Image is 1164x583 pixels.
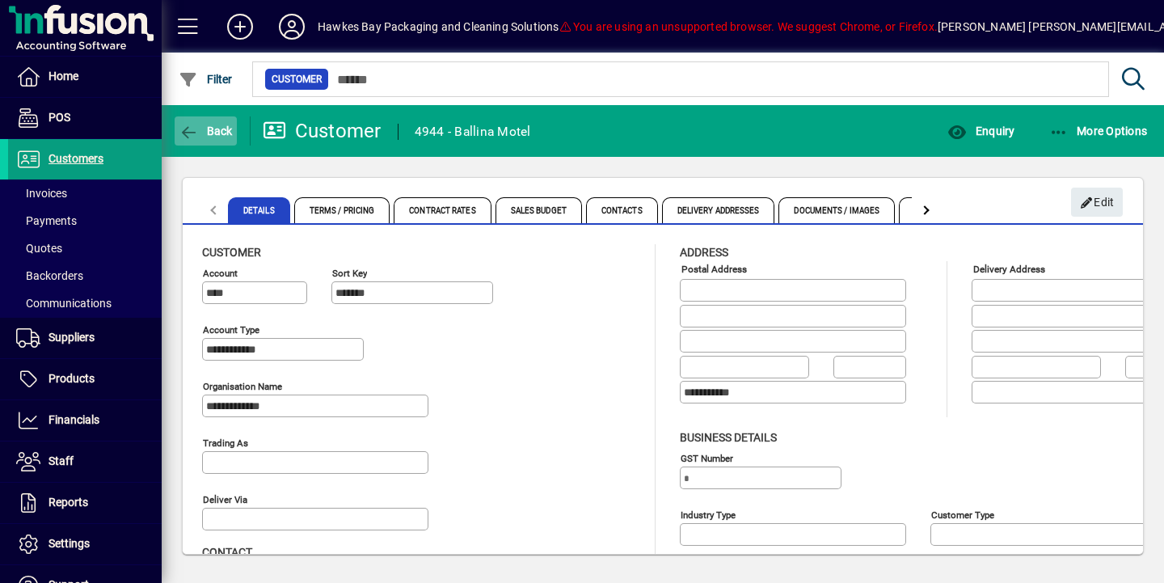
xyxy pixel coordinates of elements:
[203,437,248,449] mat-label: Trading as
[943,116,1018,146] button: Enquiry
[203,494,247,505] mat-label: Deliver via
[175,116,237,146] button: Back
[899,197,989,223] span: Custom Fields
[16,269,83,282] span: Backorders
[162,116,251,146] app-page-header-button: Back
[48,413,99,426] span: Financials
[947,125,1014,137] span: Enquiry
[8,207,162,234] a: Payments
[8,98,162,138] a: POS
[203,268,238,279] mat-label: Account
[48,372,95,385] span: Products
[8,524,162,564] a: Settings
[272,71,322,87] span: Customer
[8,234,162,262] a: Quotes
[294,197,390,223] span: Terms / Pricing
[203,381,282,392] mat-label: Organisation name
[415,119,531,145] div: 4944 - Ballina Motel
[48,111,70,124] span: POS
[48,152,103,165] span: Customers
[1049,125,1148,137] span: More Options
[681,452,733,463] mat-label: GST Number
[8,318,162,358] a: Suppliers
[266,12,318,41] button: Profile
[680,431,777,444] span: Business details
[8,400,162,441] a: Financials
[778,197,895,223] span: Documents / Images
[202,546,252,559] span: Contact
[931,509,994,520] mat-label: Customer type
[263,118,382,144] div: Customer
[48,496,88,509] span: Reports
[179,73,233,86] span: Filter
[8,289,162,317] a: Communications
[202,246,261,259] span: Customer
[1071,188,1123,217] button: Edit
[681,509,736,520] mat-label: Industry type
[8,441,162,482] a: Staff
[203,324,259,336] mat-label: Account Type
[179,125,233,137] span: Back
[48,70,78,82] span: Home
[175,65,237,94] button: Filter
[48,331,95,344] span: Suppliers
[680,246,728,259] span: Address
[214,12,266,41] button: Add
[16,242,62,255] span: Quotes
[16,297,112,310] span: Communications
[8,483,162,523] a: Reports
[318,14,559,40] div: Hawkes Bay Packaging and Cleaning Solutions
[1045,116,1152,146] button: More Options
[8,180,162,207] a: Invoices
[1080,189,1115,216] span: Edit
[662,197,775,223] span: Delivery Addresses
[394,197,491,223] span: Contract Rates
[48,454,74,467] span: Staff
[586,197,658,223] span: Contacts
[8,57,162,97] a: Home
[228,197,290,223] span: Details
[48,537,90,550] span: Settings
[16,187,67,200] span: Invoices
[8,359,162,399] a: Products
[559,20,938,33] span: You are using an unsupported browser. We suggest Chrome, or Firefox.
[332,268,367,279] mat-label: Sort key
[8,262,162,289] a: Backorders
[496,197,582,223] span: Sales Budget
[16,214,77,227] span: Payments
